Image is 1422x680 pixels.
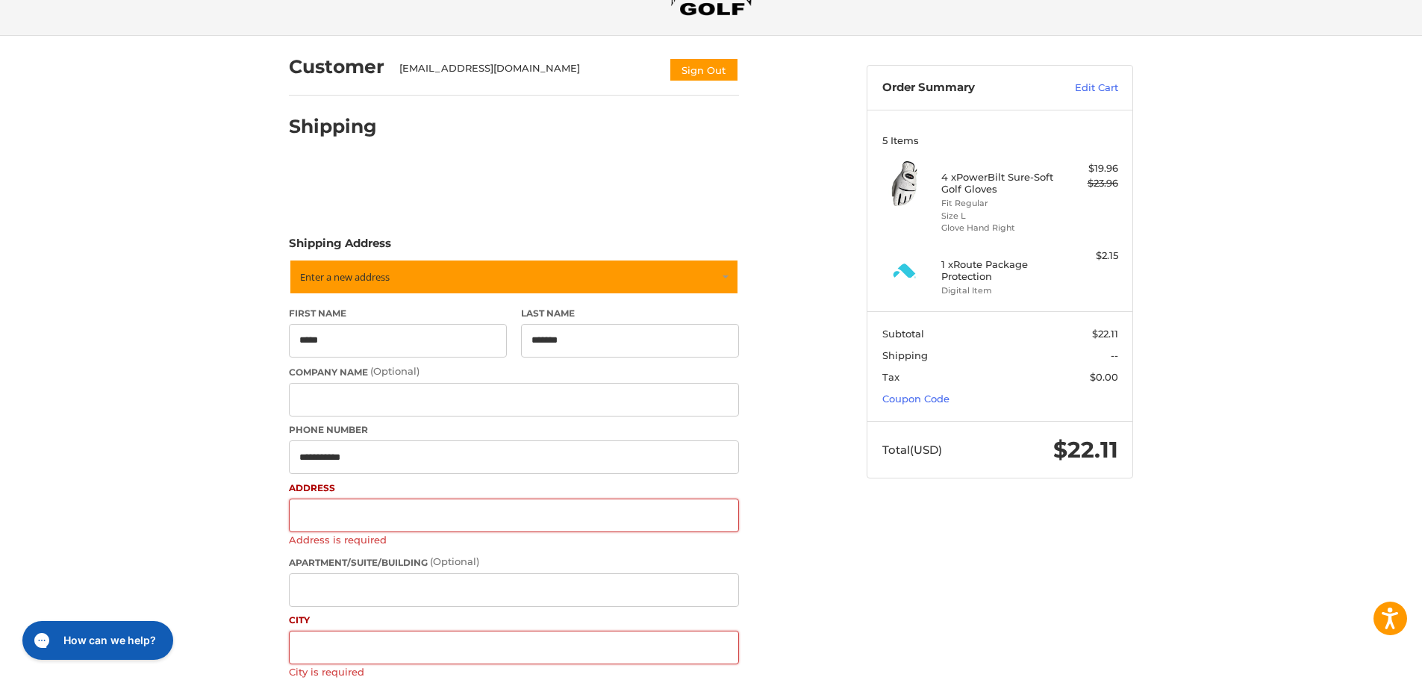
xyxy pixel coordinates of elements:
[882,371,899,383] span: Tax
[1059,161,1118,176] div: $19.96
[882,443,942,457] span: Total (USD)
[882,134,1118,146] h3: 5 Items
[289,235,391,259] legend: Shipping Address
[289,614,739,627] label: City
[15,616,178,665] iframe: Gorgias live chat messenger
[941,284,1055,297] li: Digital Item
[882,328,924,340] span: Subtotal
[289,534,739,546] label: Address is required
[941,171,1055,196] h4: 4 x PowerBilt Sure-Soft Golf Gloves
[1090,371,1118,383] span: $0.00
[1043,81,1118,96] a: Edit Cart
[289,364,739,379] label: Company Name
[430,555,479,567] small: (Optional)
[882,393,949,405] a: Coupon Code
[399,61,655,82] div: [EMAIL_ADDRESS][DOMAIN_NAME]
[289,555,739,570] label: Apartment/Suite/Building
[289,55,384,78] h2: Customer
[1111,349,1118,361] span: --
[289,423,739,437] label: Phone Number
[370,365,420,377] small: (Optional)
[1092,328,1118,340] span: $22.11
[1059,176,1118,191] div: $23.96
[882,81,1043,96] h3: Order Summary
[300,270,390,284] span: Enter a new address
[289,307,507,320] label: First Name
[289,259,739,295] a: Enter or select a different address
[669,57,739,82] button: Sign Out
[289,481,739,495] label: Address
[941,197,1055,210] li: Fit Regular
[289,115,377,138] h2: Shipping
[1059,249,1118,263] div: $2.15
[1053,436,1118,464] span: $22.11
[941,210,1055,222] li: Size L
[882,349,928,361] span: Shipping
[521,307,739,320] label: Last Name
[289,666,739,678] label: City is required
[941,258,1055,283] h4: 1 x Route Package Protection
[941,222,1055,234] li: Glove Hand Right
